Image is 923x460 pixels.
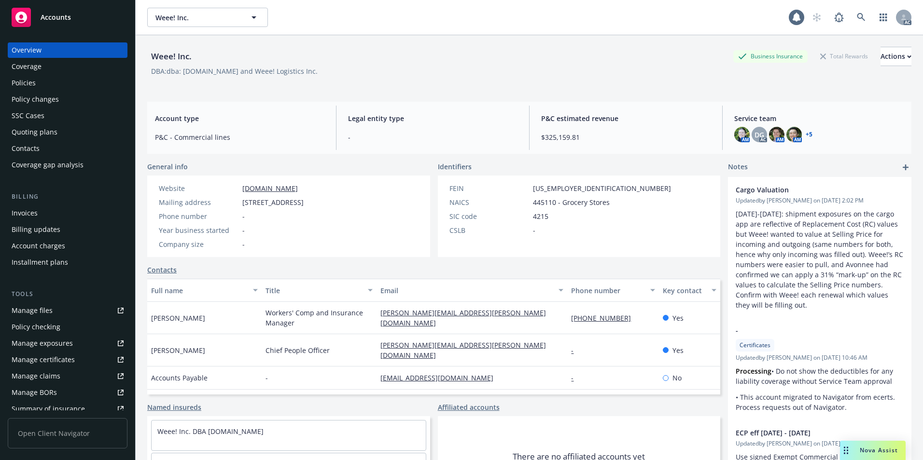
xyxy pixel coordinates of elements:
span: P&C estimated revenue [541,113,711,123]
div: Tools [8,289,127,299]
span: 4215 [533,211,548,221]
span: - [736,325,879,336]
span: Updated by [PERSON_NAME] on [DATE] 2:02 PM [736,196,904,205]
a: +5 [806,132,812,137]
button: Key contact [659,279,720,302]
span: Cargo Valuation [736,185,879,195]
div: SSC Cases [12,108,44,123]
span: - [266,373,268,383]
div: Policy changes [12,92,59,107]
div: Manage certificates [12,352,75,367]
a: Policy changes [8,92,127,107]
span: [PERSON_NAME] [151,345,205,355]
a: [PERSON_NAME][EMAIL_ADDRESS][PERSON_NAME][DOMAIN_NAME] [380,340,546,360]
a: Manage claims [8,368,127,384]
div: Phone number [159,211,238,221]
span: 445110 - Grocery Stores [533,197,610,207]
a: [PERSON_NAME][EMAIL_ADDRESS][PERSON_NAME][DOMAIN_NAME] [380,308,546,327]
span: - [533,225,535,235]
span: $325,159.81 [541,132,711,142]
a: Contacts [8,141,127,156]
span: Notes [728,162,748,173]
div: Actions [881,47,911,66]
span: [PERSON_NAME] [151,313,205,323]
a: Weee! Inc. DBA [DOMAIN_NAME] [157,427,264,436]
div: Account charges [12,238,65,254]
a: Switch app [874,8,893,27]
div: Total Rewards [815,50,873,62]
div: Manage exposures [12,336,73,351]
a: Coverage gap analysis [8,157,127,173]
div: Invoices [12,205,38,221]
div: DBA: dba: [DOMAIN_NAME] and Weee! Logistics Inc. [151,66,318,76]
img: photo [786,127,802,142]
div: Manage claims [12,368,60,384]
span: Accounts [41,14,71,21]
div: CSLB [449,225,529,235]
a: Accounts [8,4,127,31]
span: Updated by [PERSON_NAME] on [DATE] 10:46 AM [736,353,904,362]
div: Company size [159,239,238,249]
div: Email [380,285,553,296]
div: NAICS [449,197,529,207]
span: General info [147,162,188,172]
button: Title [262,279,376,302]
div: Summary of insurance [12,401,85,417]
div: Contacts [12,141,40,156]
span: DG [755,130,764,140]
div: Full name [151,285,247,296]
span: Certificates [740,341,770,350]
div: Quoting plans [12,124,57,140]
a: [DOMAIN_NAME] [242,184,298,193]
span: Account type [155,113,324,123]
a: Manage files [8,303,127,318]
a: Named insureds [147,402,201,412]
div: Weee! Inc. [147,50,196,63]
span: Updated by [PERSON_NAME] on [DATE] 6:09 PM [736,439,904,448]
span: ECP eff [DATE] - [DATE] [736,428,879,438]
div: FEIN [449,183,529,193]
span: - [242,211,245,221]
span: [STREET_ADDRESS] [242,197,304,207]
a: Contacts [147,265,177,275]
a: Manage exposures [8,336,127,351]
div: Business Insurance [733,50,808,62]
div: -CertificatesUpdatedby [PERSON_NAME] on [DATE] 10:46 AMProcessing• Do not show the deductibles fo... [728,318,911,420]
span: Service team [734,113,904,123]
a: Policies [8,75,127,91]
a: add [900,162,911,173]
p: • This account migrated to Navigator from ecerts. Process requests out of Navigator. [736,392,904,412]
span: Chief People Officer [266,345,330,355]
a: Policy checking [8,319,127,335]
span: - [348,132,517,142]
div: Coverage [12,59,42,74]
div: Title [266,285,362,296]
a: Manage certificates [8,352,127,367]
a: Start snowing [807,8,826,27]
span: - [242,239,245,249]
button: Full name [147,279,262,302]
button: Email [377,279,568,302]
div: Overview [12,42,42,58]
img: photo [769,127,784,142]
span: Yes [672,313,684,323]
p: [DATE]-[DATE]: shipment exposures on the cargo app are reflective of Replacement Cost (RC) values... [736,209,904,310]
div: Phone number [571,285,644,296]
div: Billing updates [12,222,60,237]
span: - [242,225,245,235]
button: Nova Assist [840,441,906,460]
a: Coverage [8,59,127,74]
span: Legal entity type [348,113,517,123]
div: Key contact [663,285,706,296]
span: Yes [672,345,684,355]
a: Billing updates [8,222,127,237]
a: Overview [8,42,127,58]
span: [US_EMPLOYER_IDENTIFICATION_NUMBER] [533,183,671,193]
button: Weee! Inc. [147,8,268,27]
span: Nova Assist [860,446,898,454]
span: Open Client Navigator [8,418,127,448]
div: Manage BORs [12,385,57,400]
div: Billing [8,192,127,202]
strong: Processing [736,366,771,376]
a: Invoices [8,205,127,221]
